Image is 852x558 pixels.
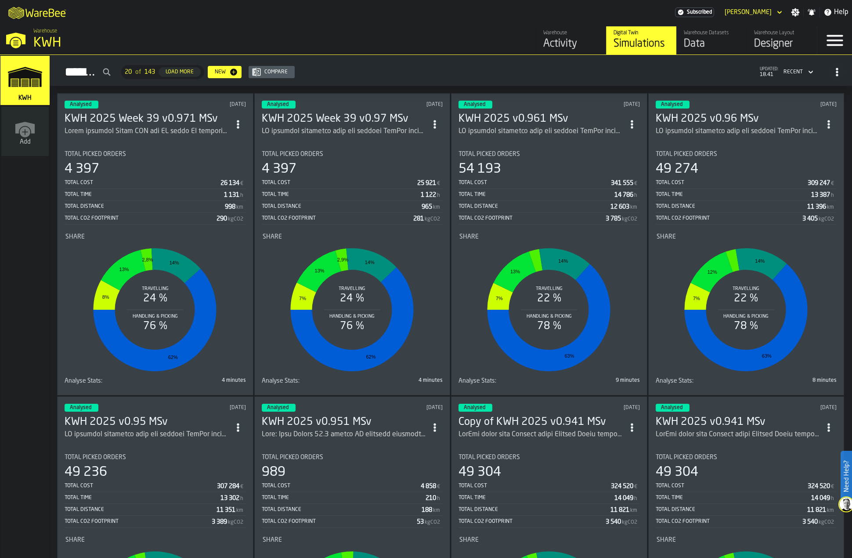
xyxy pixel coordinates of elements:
[811,192,830,199] div: Stat Value
[173,101,246,108] div: Updated: 3.10.2025 klo 13.20.42 Created: 3.10.2025 klo 13.14.36
[425,519,440,525] span: kgCO2
[458,377,640,388] div: stat-Analyse Stats:
[50,55,852,86] h2: button-Simulations
[263,536,282,544] span: Share
[687,9,712,15] span: Subscribed
[606,518,621,525] div: Stat Value
[458,151,640,158] div: Title
[458,415,624,429] h3: Copy of KWH 2025 v0.941 MSv
[262,377,350,384] div: Title
[65,161,99,177] div: 4 397
[263,233,442,376] div: stat-Share
[413,215,424,222] div: Stat Value
[267,405,289,410] span: Analysed
[118,65,208,79] div: ButtonLoadMore-Load More-Prev-First-Last
[370,101,443,108] div: Updated: 3.10.2025 klo 13.01.52 Created: 3.10.2025 klo 12.50.12
[808,483,830,490] div: Stat Value
[262,415,427,429] h3: KWH 2025 v0.951 MSv
[656,151,837,158] div: Title
[760,67,778,72] span: updated:
[656,377,837,388] div: stat-Analyse Stats:
[249,66,295,78] button: button-Compare
[567,101,640,108] div: Updated: 3.10.2025 klo 12.27.16 Created: 1.10.2025 klo 11.58.13
[65,454,246,528] div: stat-Total Picked Orders
[65,464,107,480] div: 49 236
[262,507,422,513] div: Total Distance
[422,203,432,210] div: Stat Value
[263,536,442,544] div: Title
[263,233,282,240] span: Share
[65,126,230,137] div: Lorem ipsumdol Sitam CON adi EL seddo EI temporin utlaboree dolo mag aliquae AdmIni venia quis No...
[459,536,639,544] div: Title
[802,518,818,525] div: Stat Value
[437,484,440,490] span: €
[656,377,744,384] div: Title
[65,215,217,221] div: Total CO2 Footprint
[236,507,243,514] span: km
[831,496,834,502] span: h
[458,215,606,221] div: Total CO2 Footprint
[458,464,501,480] div: 49 304
[458,518,606,525] div: Total CO2 Footprint
[656,126,821,137] div: LO ipsumdol sitametco adip eli seddoei TemPor incid utla Etdolor magna Aliquae Admin veniamquis n...
[656,151,837,225] div: stat-Total Picked Orders
[65,415,230,429] div: KWH 2025 v0.95 MSv
[459,233,479,240] span: Share
[417,180,436,187] div: Stat Value
[458,112,624,126] h3: KWH 2025 v0.961 MSv
[65,495,220,501] div: Total Time
[417,518,424,525] div: Stat Value
[656,404,690,412] div: status-3 2
[611,180,633,187] div: Stat Value
[262,126,427,137] div: KG products separated with own process LayOut minor fixe Updated gates Updated Agent suoritteet x...
[421,192,436,199] div: Stat Value
[225,203,235,210] div: Stat Value
[437,496,440,502] span: h
[65,377,246,388] div: stat-Analyse Stats:
[354,377,443,384] div: 4 minutes
[228,216,243,222] span: kgCO2
[536,26,606,54] a: link-to-/wh/i/4fb45246-3b77-4bb5-b880-c337c3c5facb/feed/
[459,233,639,376] div: stat-Share
[370,405,443,411] div: Updated: 24.9.2025 klo 16.59.51 Created: 24.9.2025 klo 9.14.48
[611,483,633,490] div: Stat Value
[656,161,698,177] div: 49 274
[65,454,126,461] span: Total Picked Orders
[65,151,126,158] span: Total Picked Orders
[807,203,826,210] div: Stat Value
[458,454,640,461] div: Title
[820,7,852,18] label: button-toggle-Help
[157,377,245,384] div: 4 minutes
[262,454,323,461] span: Total Picked Orders
[240,496,243,502] span: h
[262,151,323,158] span: Total Picked Orders
[262,404,296,412] div: status-3 2
[65,101,98,109] div: status-3 2
[262,495,426,501] div: Total Time
[262,454,443,461] div: Title
[804,8,820,17] label: button-toggle-Notifications
[451,93,647,395] div: ItemListCard-DashboardItemContainer
[656,144,837,388] section: card-SimulationDashboardCard-analyzed
[261,69,291,75] div: Compare
[458,507,610,513] div: Total Distance
[656,518,803,525] div: Total CO2 Footprint
[634,192,637,199] span: h
[262,454,443,528] div: stat-Total Picked Orders
[262,429,427,440] div: Note: Only Monday 23.9 orders KG products separated as with own process LayOut minor fixe Updated...
[65,112,230,126] h3: KWH 2025 Week 39 v0.971 MSv
[657,233,836,240] div: Title
[262,429,427,440] div: Lore: Ipsu Dolors 52.3 ametco AD elitsedd eiusmodte in utla etd magnaal EniMad minim veni Quisnos...
[656,180,808,186] div: Total Cost
[811,495,830,502] div: Stat Value
[760,72,778,78] span: 18.41
[551,377,639,384] div: 9 minutes
[831,192,834,199] span: h
[262,180,418,186] div: Total Cost
[819,216,834,222] span: kgCO2
[262,215,414,221] div: Total CO2 Footprint
[754,37,810,51] div: Designer
[262,192,421,198] div: Total Time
